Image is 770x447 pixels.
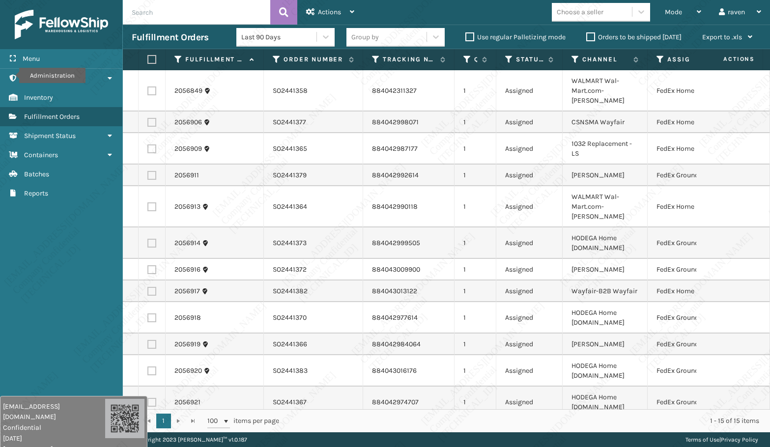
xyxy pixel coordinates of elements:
td: 1 [455,302,496,334]
a: 2056921 [174,397,200,407]
td: 1 [455,186,496,227]
td: [PERSON_NAME] [563,165,648,186]
td: FedEx Ground [648,387,741,418]
td: 1 [455,259,496,280]
a: 2056919 [174,339,200,349]
a: 2056920 [174,366,202,376]
h3: Fulfillment Orders [132,31,208,43]
a: 2056917 [174,286,200,296]
span: Inventory [24,93,53,102]
td: FedEx Ground [648,227,741,259]
td: SO2441379 [264,165,363,186]
td: 1 [455,227,496,259]
td: Wayfair-B2B Wayfair [563,280,648,302]
a: 884042311327 [372,86,417,95]
a: 2056909 [174,144,202,154]
p: Copyright 2023 [PERSON_NAME]™ v 1.0.187 [135,432,247,447]
a: 884042977614 [372,313,418,322]
td: 1 [455,280,496,302]
span: [DATE] [3,433,105,444]
td: SO2441365 [264,133,363,165]
td: SO2441382 [264,280,363,302]
a: 2056918 [174,313,201,323]
td: CSNSMA Wayfair [563,112,648,133]
a: 884043009900 [372,265,420,274]
label: Tracking Number [383,55,435,64]
label: Status [516,55,543,64]
a: 884042998071 [372,118,419,126]
td: WALMART Wal-Mart.com-[PERSON_NAME] [563,70,648,112]
td: 1 [455,165,496,186]
div: 1 - 15 of 15 items [293,416,759,426]
a: 884042987177 [372,144,418,153]
td: 1 [455,355,496,387]
span: Confidential [3,422,105,433]
label: Assigned Carrier Service [667,55,722,64]
span: Fulfillment Orders [24,112,80,121]
span: items per page [207,414,279,428]
a: 884042990118 [372,202,418,211]
td: Assigned [496,280,563,302]
td: SO2441377 [264,112,363,133]
a: 1 [156,414,171,428]
div: Choose a seller [557,7,603,17]
span: [EMAIL_ADDRESS][DOMAIN_NAME] [3,401,105,422]
td: Assigned [496,133,563,165]
a: 884043016176 [372,366,417,375]
td: SO2441358 [264,70,363,112]
td: FedEx Ground [648,355,741,387]
span: Batches [24,170,49,178]
td: Assigned [496,387,563,418]
a: 2056916 [174,265,200,275]
td: FedEx Home Delivery [648,133,741,165]
td: SO2441367 [264,387,363,418]
td: FedEx Ground [648,165,741,186]
a: 2056906 [174,117,202,127]
td: Assigned [496,112,563,133]
td: SO2441372 [264,259,363,280]
span: Shipment Status [24,132,76,140]
td: [PERSON_NAME] [563,259,648,280]
td: FedEx Ground [648,302,741,334]
td: 1 [455,133,496,165]
td: FedEx Home Delivery [648,70,741,112]
td: Assigned [496,165,563,186]
a: 2056849 [174,86,202,96]
label: Fulfillment Order Id [185,55,245,64]
a: 884042974707 [372,398,419,406]
a: 884043013122 [372,287,417,295]
a: 884042992614 [372,171,419,179]
a: 2056913 [174,202,200,212]
a: Terms of Use [685,436,719,443]
td: Assigned [496,302,563,334]
td: Assigned [496,186,563,227]
a: 884042999505 [372,239,420,247]
span: Reports [24,189,48,197]
td: 1 [455,112,496,133]
td: 1032 Replacement - LS [563,133,648,165]
span: Menu [23,55,40,63]
span: 100 [207,416,222,426]
td: HODEGA Home [DOMAIN_NAME] [563,387,648,418]
td: Assigned [496,70,563,112]
span: Actions [318,8,341,16]
label: Use regular Palletizing mode [465,33,566,41]
span: Export to .xls [702,33,742,41]
td: HODEGA Home [DOMAIN_NAME] [563,302,648,334]
td: FedEx Home Delivery [648,186,741,227]
td: Assigned [496,259,563,280]
img: logo [15,10,108,39]
div: | [685,432,758,447]
div: Group by [351,32,379,42]
td: 1 [455,334,496,355]
span: Containers [24,151,58,159]
td: SO2441364 [264,186,363,227]
td: Assigned [496,334,563,355]
td: SO2441366 [264,334,363,355]
label: Channel [582,55,628,64]
td: FedEx Home Delivery [648,112,741,133]
span: Administration [24,74,71,83]
td: SO2441373 [264,227,363,259]
td: FedEx Ground [648,259,741,280]
a: Privacy Policy [721,436,758,443]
